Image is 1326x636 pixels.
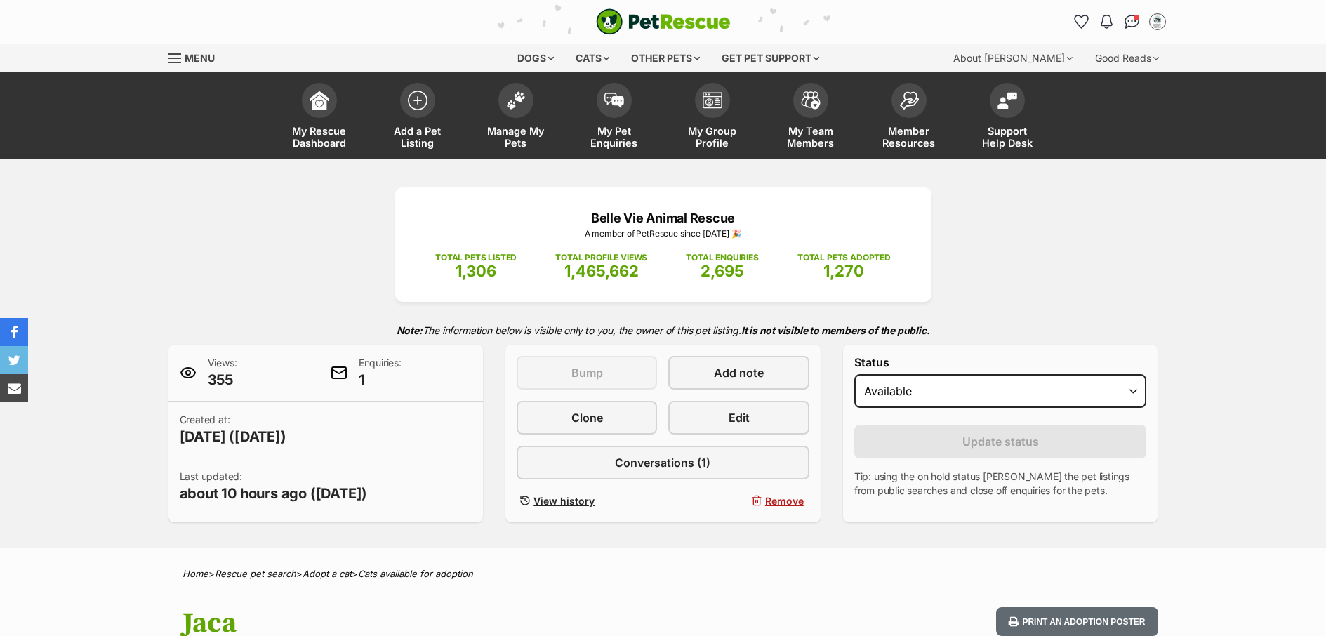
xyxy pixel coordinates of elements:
span: My Rescue Dashboard [288,125,351,149]
p: Last updated: [180,470,368,503]
span: Conversations (1) [615,454,710,471]
a: Add a Pet Listing [369,76,467,159]
p: Tip: using the on hold status [PERSON_NAME] the pet listings from public searches and close off e... [854,470,1147,498]
label: Status [854,356,1147,369]
span: Support Help Desk [976,125,1039,149]
div: Get pet support [712,44,829,72]
span: Add a Pet Listing [386,125,449,149]
span: Member Resources [877,125,941,149]
a: Adopt a cat [303,568,352,579]
button: Notifications [1096,11,1118,33]
strong: Note: [397,324,423,336]
button: Bump [517,356,657,390]
img: help-desk-icon-fdf02630f3aa405de69fd3d07c3f3aa587a6932b1a1747fa1d2bba05be0121f9.svg [997,92,1017,109]
a: Support Help Desk [958,76,1056,159]
span: My Pet Enquiries [583,125,646,149]
img: chat-41dd97257d64d25036548639549fe6c8038ab92f7586957e7f3b1b290dea8141.svg [1125,15,1139,29]
p: A member of PetRescue since [DATE] 🎉 [416,227,910,240]
span: [DATE] ([DATE]) [180,427,286,446]
a: View history [517,491,657,511]
p: Enquiries: [359,356,402,390]
span: 2,695 [701,262,744,280]
span: Add note [714,364,764,381]
button: Print an adoption poster [996,607,1158,636]
span: 1,465,662 [564,262,639,280]
span: Update status [962,433,1039,450]
a: Home [183,568,208,579]
img: Belle Vie Animal Rescue profile pic [1151,15,1165,29]
img: group-profile-icon-3fa3cf56718a62981997c0bc7e787c4b2cf8bcc04b72c1350f741eb67cf2f40e.svg [703,92,722,109]
strong: It is not visible to members of the public. [741,324,930,336]
p: Created at: [180,413,286,446]
span: 1,306 [456,262,496,280]
a: My Team Members [762,76,860,159]
div: Dogs [508,44,564,72]
img: manage-my-pets-icon-02211641906a0b7f246fdf0571729dbe1e7629f14944591b6c1af311fb30b64b.svg [506,91,526,110]
span: 355 [208,370,237,390]
span: 1,270 [823,262,864,280]
img: add-pet-listing-icon-0afa8454b4691262ce3f59096e99ab1cd57d4a30225e0717b998d2c9b9846f56.svg [408,91,427,110]
button: My account [1146,11,1169,33]
a: My Pet Enquiries [565,76,663,159]
p: Belle Vie Animal Rescue [416,208,910,227]
a: Clone [517,401,657,435]
span: Clone [571,409,603,426]
img: team-members-icon-5396bd8760b3fe7c0b43da4ab00e1e3bb1a5d9ba89233759b79545d2d3fc5d0d.svg [801,91,821,110]
p: TOTAL PETS ADOPTED [797,251,891,264]
span: Bump [571,364,603,381]
span: Edit [729,409,750,426]
a: Manage My Pets [467,76,565,159]
p: Views: [208,356,237,390]
p: TOTAL PROFILE VIEWS [555,251,647,264]
a: Rescue pet search [215,568,296,579]
span: Menu [185,52,215,64]
div: Good Reads [1085,44,1169,72]
a: Member Resources [860,76,958,159]
img: pet-enquiries-icon-7e3ad2cf08bfb03b45e93fb7055b45f3efa6380592205ae92323e6603595dc1f.svg [604,93,624,108]
span: about 10 hours ago ([DATE]) [180,484,368,503]
div: Cats [566,44,619,72]
div: Other pets [621,44,710,72]
img: logo-cat-932fe2b9b8326f06289b0f2fb663e598f794de774fb13d1741a6617ecf9a85b4.svg [596,8,731,35]
ul: Account quick links [1070,11,1169,33]
div: About [PERSON_NAME] [943,44,1082,72]
a: PetRescue [596,8,731,35]
span: My Group Profile [681,125,744,149]
div: > > > [147,569,1179,579]
button: Update status [854,425,1147,458]
span: Manage My Pets [484,125,548,149]
button: Remove [668,491,809,511]
a: Menu [168,44,225,69]
span: 1 [359,370,402,390]
a: Cats available for adoption [358,568,473,579]
a: Favourites [1070,11,1093,33]
a: Add note [668,356,809,390]
a: My Rescue Dashboard [270,76,369,159]
p: The information below is visible only to you, the owner of this pet listing. [168,316,1158,345]
span: View history [533,493,595,508]
img: member-resources-icon-8e73f808a243e03378d46382f2149f9095a855e16c252ad45f914b54edf8863c.svg [899,91,919,110]
a: Edit [668,401,809,435]
a: My Group Profile [663,76,762,159]
img: notifications-46538b983faf8c2785f20acdc204bb7945ddae34d4c08c2a6579f10ce5e182be.svg [1101,15,1112,29]
img: dashboard-icon-eb2f2d2d3e046f16d808141f083e7271f6b2e854fb5c12c21221c1fb7104beca.svg [310,91,329,110]
p: TOTAL PETS LISTED [435,251,517,264]
span: My Team Members [779,125,842,149]
a: Conversations [1121,11,1143,33]
span: Remove [765,493,804,508]
a: Conversations (1) [517,446,809,479]
p: TOTAL ENQUIRIES [686,251,758,264]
